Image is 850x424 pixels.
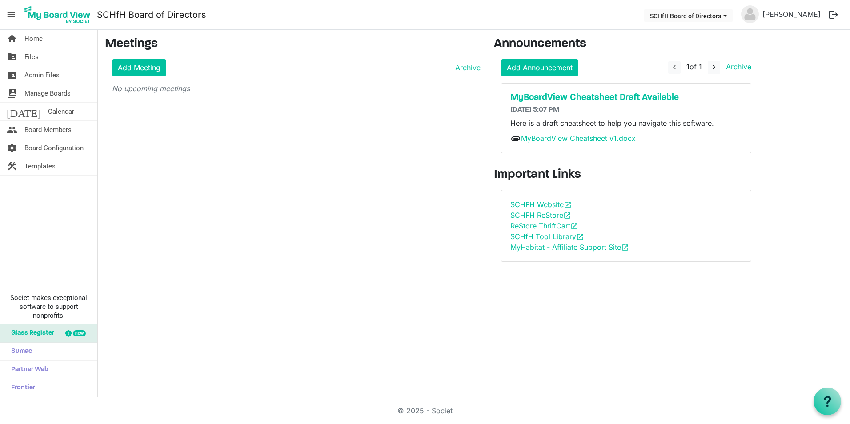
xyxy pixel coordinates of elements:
[97,6,206,24] a: SCHfH Board of Directors
[105,37,481,52] h3: Meetings
[521,134,636,143] a: MyBoardView Cheatsheet v1.docx
[7,84,17,102] span: switch_account
[22,4,97,26] a: My Board View Logo
[7,30,17,48] span: home
[7,103,41,120] span: [DATE]
[7,121,17,139] span: people
[510,221,578,230] a: ReStore ThriftCartopen_in_new
[670,63,678,71] span: navigate_before
[7,343,32,360] span: Sumac
[494,168,758,183] h3: Important Links
[24,48,39,66] span: Files
[7,139,17,157] span: settings
[510,92,742,103] a: MyBoardView Cheatsheet Draft Available
[4,293,93,320] span: Societ makes exceptional software to support nonprofits.
[24,84,71,102] span: Manage Boards
[576,233,584,241] span: open_in_new
[564,201,572,209] span: open_in_new
[397,406,453,415] a: © 2025 - Societ
[510,232,584,241] a: SCHfH Tool Libraryopen_in_new
[452,62,481,73] a: Archive
[759,5,824,23] a: [PERSON_NAME]
[48,103,74,120] span: Calendar
[24,139,84,157] span: Board Configuration
[73,330,86,336] div: new
[668,61,681,74] button: navigate_before
[22,4,93,26] img: My Board View Logo
[570,222,578,230] span: open_in_new
[710,63,718,71] span: navigate_next
[686,62,690,71] span: 1
[708,61,720,74] button: navigate_next
[24,30,43,48] span: Home
[644,9,733,22] button: SCHfH Board of Directors dropdownbutton
[7,361,48,379] span: Partner Web
[24,157,56,175] span: Templates
[510,106,560,113] span: [DATE] 5:07 PM
[112,83,481,94] p: No upcoming meetings
[7,48,17,66] span: folder_shared
[510,133,521,144] span: attachment
[7,157,17,175] span: construction
[24,121,72,139] span: Board Members
[7,324,54,342] span: Glass Register
[3,6,20,23] span: menu
[510,211,571,220] a: SCHFH ReStoreopen_in_new
[686,62,702,71] span: of 1
[510,200,572,209] a: SCHFH Websiteopen_in_new
[510,118,742,128] p: Here is a draft cheatsheet to help you navigate this software.
[7,379,35,397] span: Frontier
[7,66,17,84] span: folder_shared
[510,243,629,252] a: MyHabitat - Affiliate Support Siteopen_in_new
[112,59,166,76] a: Add Meeting
[824,5,843,24] button: logout
[722,62,751,71] a: Archive
[621,244,629,252] span: open_in_new
[494,37,758,52] h3: Announcements
[563,212,571,220] span: open_in_new
[24,66,60,84] span: Admin Files
[501,59,578,76] a: Add Announcement
[741,5,759,23] img: no-profile-picture.svg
